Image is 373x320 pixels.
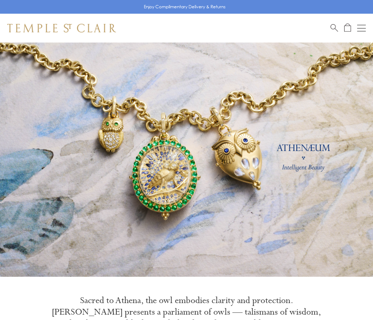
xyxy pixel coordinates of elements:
a: Search [330,23,338,32]
button: Open navigation [357,24,366,32]
a: Open Shopping Bag [344,23,351,32]
p: Enjoy Complimentary Delivery & Returns [144,3,226,10]
img: Temple St. Clair [7,24,116,32]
